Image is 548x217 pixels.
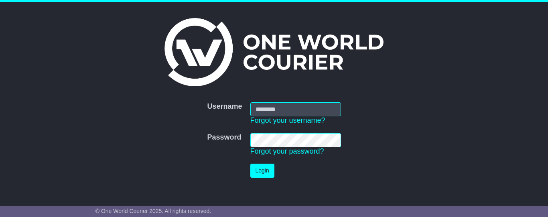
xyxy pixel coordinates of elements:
a: Forgot your username? [250,116,325,124]
a: Forgot your password? [250,147,324,155]
label: Password [207,133,241,142]
span: © One World Courier 2025. All rights reserved. [95,208,211,214]
img: One World [164,18,384,86]
label: Username [207,102,242,111]
button: Login [250,164,274,178]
